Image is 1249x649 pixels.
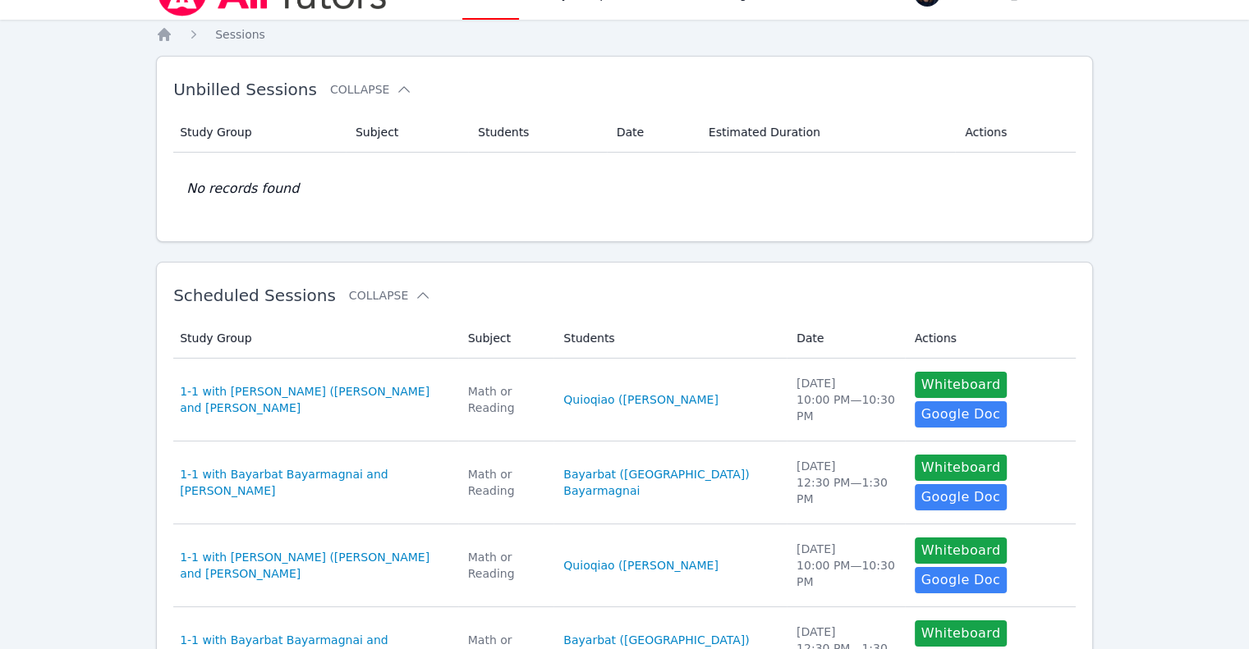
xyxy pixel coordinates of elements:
[915,537,1008,564] button: Whiteboard
[468,383,544,416] div: Math or Reading
[787,318,905,359] th: Date
[797,458,895,507] div: [DATE] 12:30 PM — 1:30 PM
[915,455,1008,481] button: Whiteboard
[180,549,448,582] a: 1-1 with [PERSON_NAME] ([PERSON_NAME] and [PERSON_NAME]
[797,541,895,590] div: [DATE] 10:00 PM — 10:30 PM
[173,286,336,305] span: Scheduled Sessions
[180,466,448,499] a: 1-1 with Bayarbat Bayarmagnai and [PERSON_NAME]
[215,28,265,41] span: Sessions
[915,620,1008,647] button: Whiteboard
[563,391,718,408] a: Quioqiao ([PERSON_NAME]
[215,26,265,43] a: Sessions
[156,26,1093,43] nav: Breadcrumb
[180,383,448,416] a: 1-1 with [PERSON_NAME] ([PERSON_NAME] and [PERSON_NAME]
[563,466,777,499] a: Bayarbat ([GEOGRAPHIC_DATA]) Bayarmagnai
[607,112,699,153] th: Date
[797,375,895,424] div: [DATE] 10:00 PM — 10:30 PM
[699,112,955,153] th: Estimated Duration
[468,466,544,499] div: Math or Reading
[905,318,1076,359] th: Actions
[955,112,1076,153] th: Actions
[458,318,554,359] th: Subject
[173,359,1076,441] tr: 1-1 with [PERSON_NAME] ([PERSON_NAME] and [PERSON_NAME]Math or ReadingQuioqiao ([PERSON_NAME][DAT...
[330,81,412,98] button: Collapse
[173,153,1076,225] td: No records found
[915,401,1007,427] a: Google Doc
[173,112,346,153] th: Study Group
[346,112,468,153] th: Subject
[553,318,787,359] th: Students
[468,112,607,153] th: Students
[173,318,458,359] th: Study Group
[173,441,1076,524] tr: 1-1 with Bayarbat Bayarmagnai and [PERSON_NAME]Math or ReadingBayarbat ([GEOGRAPHIC_DATA]) Bayarm...
[915,372,1008,398] button: Whiteboard
[173,524,1076,607] tr: 1-1 with [PERSON_NAME] ([PERSON_NAME] and [PERSON_NAME]Math or ReadingQuioqiao ([PERSON_NAME][DAT...
[915,484,1007,510] a: Google Doc
[173,80,317,99] span: Unbilled Sessions
[468,549,544,582] div: Math or Reading
[915,567,1007,593] a: Google Doc
[563,557,718,574] a: Quioqiao ([PERSON_NAME]
[349,287,431,304] button: Collapse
